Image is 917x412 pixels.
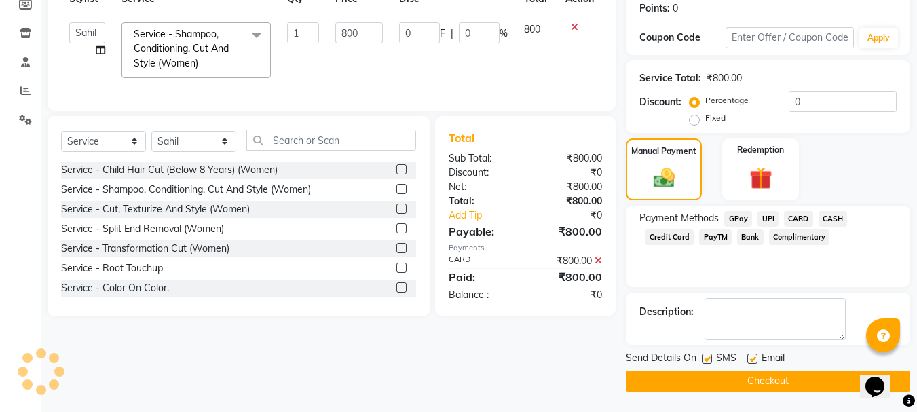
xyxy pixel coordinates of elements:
[699,229,732,245] span: PayTM
[438,166,525,180] div: Discount:
[61,202,250,217] div: Service - Cut, Texturize And Style (Women)
[540,208,613,223] div: ₹0
[707,71,742,86] div: ₹800.00
[525,194,612,208] div: ₹800.00
[716,351,736,368] span: SMS
[525,151,612,166] div: ₹800.00
[525,288,612,302] div: ₹0
[743,164,779,192] img: _gift.svg
[639,31,725,45] div: Coupon Code
[859,28,898,48] button: Apply
[647,166,681,190] img: _cash.svg
[134,28,229,69] span: Service - Shampoo, Conditioning, Cut And Style (Women)
[438,194,525,208] div: Total:
[61,242,229,256] div: Service - Transformation Cut (Women)
[61,261,163,276] div: Service - Root Touchup
[198,57,204,69] a: x
[438,269,525,285] div: Paid:
[438,288,525,302] div: Balance :
[525,254,612,268] div: ₹800.00
[639,1,670,16] div: Points:
[784,211,813,227] span: CARD
[705,112,726,124] label: Fixed
[438,208,540,223] a: Add Tip
[639,95,681,109] div: Discount:
[61,163,278,177] div: Service - Child Hair Cut (Below 8 Years) (Women)
[705,94,749,107] label: Percentage
[639,305,694,319] div: Description:
[724,211,752,227] span: GPay
[626,371,910,392] button: Checkout
[61,281,169,295] div: Service - Color On Color.
[440,26,445,41] span: F
[626,351,696,368] span: Send Details On
[525,166,612,180] div: ₹0
[438,151,525,166] div: Sub Total:
[61,222,224,236] div: Service - Split End Removal (Women)
[645,229,694,245] span: Credit Card
[737,229,764,245] span: Bank
[500,26,508,41] span: %
[525,223,612,240] div: ₹800.00
[769,229,830,245] span: Complimentary
[524,23,540,35] span: 800
[639,211,719,225] span: Payment Methods
[673,1,678,16] div: 0
[639,71,701,86] div: Service Total:
[737,144,784,156] label: Redemption
[449,131,480,145] span: Total
[451,26,453,41] span: |
[246,130,416,151] input: Search or Scan
[726,27,854,48] input: Enter Offer / Coupon Code
[61,183,311,197] div: Service - Shampoo, Conditioning, Cut And Style (Women)
[757,211,779,227] span: UPI
[631,145,696,157] label: Manual Payment
[525,180,612,194] div: ₹800.00
[449,242,602,254] div: Payments
[525,269,612,285] div: ₹800.00
[860,358,903,398] iframe: chat widget
[438,254,525,268] div: CARD
[819,211,848,227] span: CASH
[438,180,525,194] div: Net:
[762,351,785,368] span: Email
[438,223,525,240] div: Payable:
